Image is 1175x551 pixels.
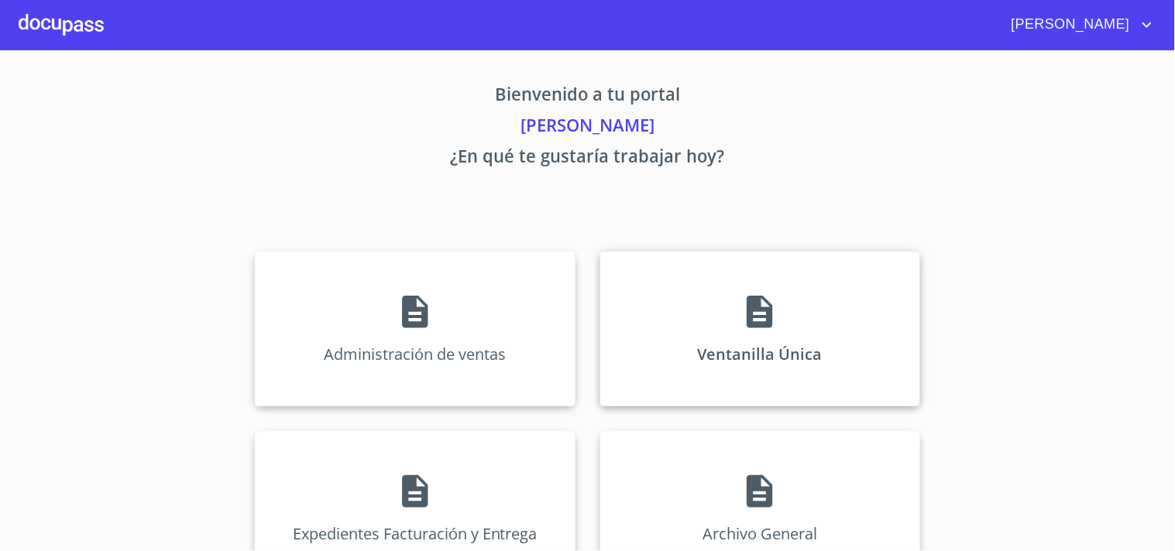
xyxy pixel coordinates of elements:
p: [PERSON_NAME] [111,112,1065,143]
p: Archivo General [703,523,817,544]
button: account of current user [1000,12,1156,37]
span: [PERSON_NAME] [1000,12,1138,37]
p: Administración de ventas [324,344,506,364]
p: ¿En qué te gustaría trabajar hoy? [111,143,1065,174]
p: Expedientes Facturación y Entrega [293,523,538,544]
p: Ventanilla Única [698,344,823,364]
p: Bienvenido a tu portal [111,81,1065,112]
